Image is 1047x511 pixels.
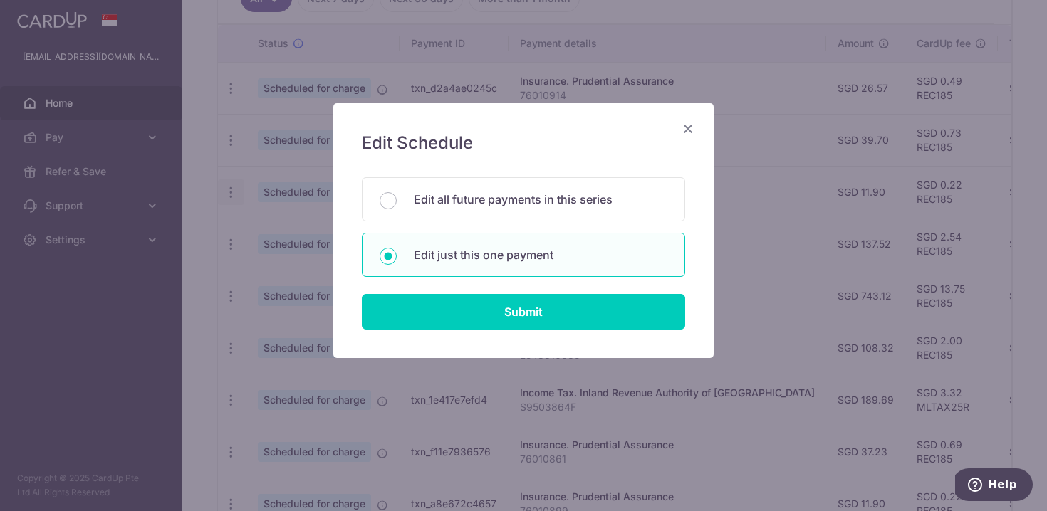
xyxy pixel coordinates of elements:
h5: Edit Schedule [362,132,685,154]
p: Edit all future payments in this series [414,191,667,208]
p: Edit just this one payment [414,246,667,263]
iframe: Opens a widget where you can find more information [955,468,1033,504]
input: Submit [362,294,685,330]
button: Close [679,120,697,137]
